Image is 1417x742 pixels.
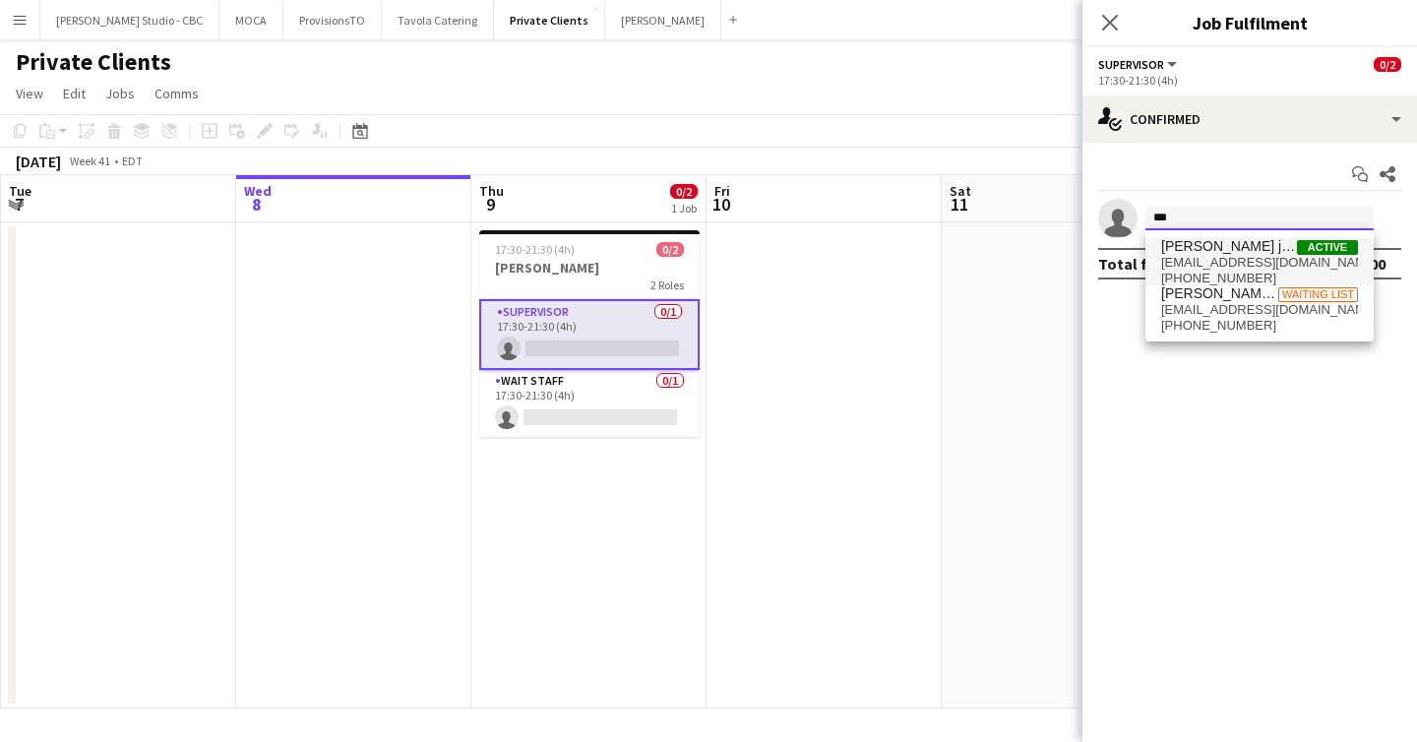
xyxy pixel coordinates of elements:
div: 1 Job [671,201,697,216]
button: Supervisor [1098,57,1180,72]
button: MOCA [219,1,283,39]
span: Fri [714,182,730,200]
a: Jobs [97,81,143,106]
span: 0/2 [670,184,698,199]
button: Tavola Catering [382,1,494,39]
h3: [PERSON_NAME] [479,259,700,277]
button: [PERSON_NAME] Studio - CBC [40,1,219,39]
span: Wed [244,182,272,200]
span: View [16,85,43,102]
a: View [8,81,51,106]
span: 7 [6,193,31,216]
a: Comms [147,81,207,106]
span: 9 [476,193,504,216]
span: Sat [950,182,971,200]
button: [PERSON_NAME] [605,1,721,39]
span: Edit [63,85,86,102]
span: Sidnei Moura junior [1161,238,1297,255]
span: 0/2 [656,242,684,257]
span: 8 [241,193,272,216]
button: ProvisionsTO [283,1,382,39]
div: EDT [122,154,143,168]
span: Tue [9,182,31,200]
span: 10 [711,193,730,216]
div: [DATE] [16,152,61,171]
div: Total fee [1098,254,1165,274]
span: Week 41 [65,154,114,168]
span: Manjot Singh Sidhu [1161,285,1278,302]
span: Comms [154,85,199,102]
h3: Job Fulfilment [1082,10,1417,35]
span: Waiting list [1278,287,1358,302]
app-card-role: Supervisor0/117:30-21:30 (4h) [479,299,700,370]
div: Confirmed [1082,95,1417,143]
span: 11 [947,193,971,216]
span: 0/2 [1374,57,1401,72]
app-job-card: 17:30-21:30 (4h)0/2[PERSON_NAME]2 RolesSupervisor0/117:30-21:30 (4h) Wait Staff0/117:30-21:30 (4h) [479,230,700,437]
button: Private Clients [494,1,605,39]
span: sidhumanjot23@icloud.com [1161,302,1358,318]
span: Jobs [105,85,135,102]
span: +16479278059 [1161,271,1358,286]
app-card-role: Wait Staff0/117:30-21:30 (4h) [479,370,700,437]
div: 17:30-21:30 (4h) [1098,73,1401,88]
span: 2 Roles [650,278,684,292]
span: +14384832005 [1161,318,1358,334]
a: Edit [55,81,93,106]
span: Supervisor [1098,57,1164,72]
span: 17:30-21:30 (4h) [495,242,575,257]
span: Thu [479,182,504,200]
h1: Private Clients [16,47,171,77]
span: Active [1297,240,1358,255]
span: sid_nei_mourajr@hotmail.com [1161,255,1358,271]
